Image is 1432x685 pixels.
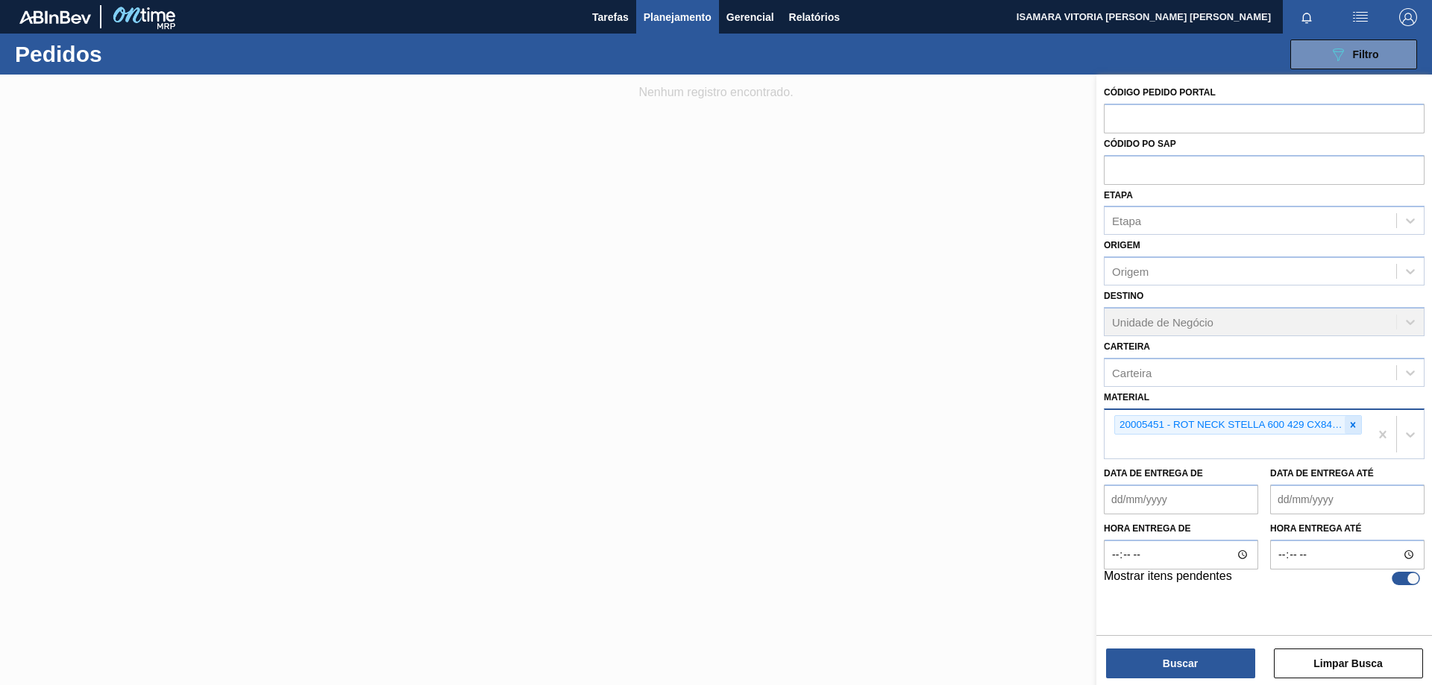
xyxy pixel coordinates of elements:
[1112,215,1141,227] div: Etapa
[1270,518,1425,540] label: Hora entrega até
[1104,87,1216,98] label: Código Pedido Portal
[19,10,91,24] img: TNhmsLtSVTkK8tSr43FrP2fwEKptu5GPRR3wAAAABJRU5ErkJggg==
[1351,8,1369,26] img: userActions
[15,45,238,63] h1: Pedidos
[1104,392,1149,403] label: Material
[1104,518,1258,540] label: Hora entrega de
[1270,484,1425,514] input: dd/mm/yyyy
[592,8,629,26] span: Tarefas
[726,8,774,26] span: Gerencial
[1104,190,1133,201] label: Etapa
[1104,569,1232,587] label: Mostrar itens pendentes
[789,8,840,26] span: Relatórios
[1115,416,1345,435] div: 20005451 - ROT NECK STELLA 600 429 CX84MIL
[1112,265,1149,278] div: Origem
[644,8,712,26] span: Planejamento
[1270,468,1374,479] label: Data de Entrega até
[1112,366,1152,379] div: Carteira
[1290,40,1417,69] button: Filtro
[1104,139,1176,149] label: Códido PO SAP
[1399,8,1417,26] img: Logout
[1104,341,1150,352] label: Carteira
[1104,484,1258,514] input: dd/mm/yyyy
[1104,291,1143,301] label: Destino
[1104,468,1203,479] label: Data de Entrega de
[1353,48,1379,60] span: Filtro
[1104,240,1140,250] label: Origem
[1283,7,1331,28] button: Notificações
